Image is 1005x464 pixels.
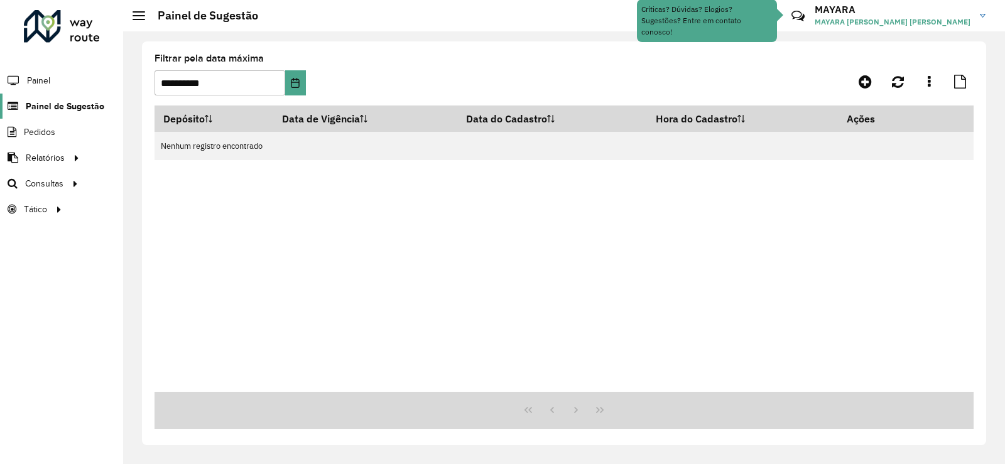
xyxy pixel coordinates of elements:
button: Choose Date [285,70,305,95]
span: Relatórios [26,151,65,165]
h3: MAYARA [815,4,970,16]
th: Data do Cadastro [457,105,647,132]
a: Contato Rápido [785,3,812,30]
th: Data de Vigência [273,105,457,132]
span: Consultas [25,177,63,190]
th: Depósito [155,105,273,132]
span: Tático [24,203,47,216]
th: Ações [838,105,913,132]
h2: Painel de Sugestão [145,9,258,23]
span: MAYARA [PERSON_NAME] [PERSON_NAME] [815,16,970,28]
label: Filtrar pela data máxima [155,51,264,66]
span: Pedidos [24,126,55,139]
th: Hora do Cadastro [647,105,838,132]
span: Painel de Sugestão [26,100,104,113]
td: Nenhum registro encontrado [155,132,974,160]
span: Painel [27,74,50,87]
